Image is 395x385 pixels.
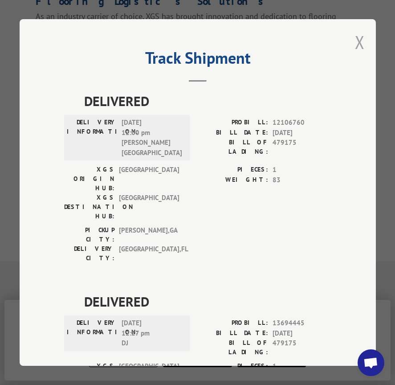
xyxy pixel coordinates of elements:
[355,30,365,54] button: Close modal
[198,318,268,328] label: PROBILL:
[273,318,331,328] span: 13694445
[64,244,114,263] label: DELIVERY CITY:
[198,175,268,185] label: WEIGHT:
[119,244,179,263] span: [GEOGRAPHIC_DATA] , FL
[67,318,117,348] label: DELIVERY INFORMATION:
[273,328,331,339] span: [DATE]
[119,193,179,221] span: [GEOGRAPHIC_DATA]
[119,165,179,193] span: [GEOGRAPHIC_DATA]
[198,165,268,175] label: PIECES:
[122,318,182,348] span: [DATE] 12:27 pm DJ
[273,361,331,372] span: 1
[273,175,331,185] span: 83
[273,165,331,175] span: 1
[198,361,268,372] label: PIECES:
[273,138,331,156] span: 479175
[198,328,268,339] label: BILL DATE:
[198,128,268,138] label: BILL DATE:
[122,118,182,158] span: [DATE] 12:00 pm [PERSON_NAME][GEOGRAPHIC_DATA]
[273,118,331,128] span: 12106760
[273,128,331,138] span: [DATE]
[64,225,114,244] label: PICKUP CITY:
[198,118,268,128] label: PROBILL:
[198,338,268,357] label: BILL OF LADING:
[119,225,179,244] span: [PERSON_NAME] , GA
[84,291,331,311] span: DELIVERED
[273,338,331,357] span: 479175
[64,52,331,69] h2: Track Shipment
[358,349,384,376] div: Open chat
[198,138,268,156] label: BILL OF LADING:
[67,118,117,158] label: DELIVERY INFORMATION:
[64,165,114,193] label: XGS ORIGIN HUB:
[64,193,114,221] label: XGS DESTINATION HUB:
[84,91,331,111] span: DELIVERED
